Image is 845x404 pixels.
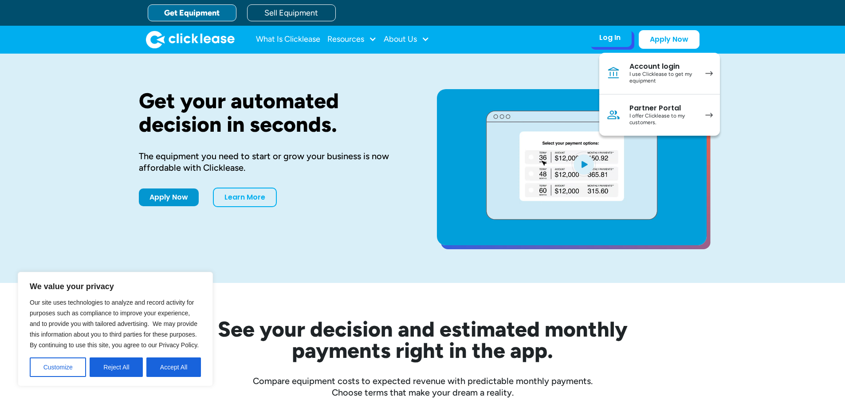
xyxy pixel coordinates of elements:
a: Apply Now [139,188,199,206]
img: Person icon [606,108,621,122]
button: Customize [30,357,86,377]
img: arrow [705,71,713,76]
a: What Is Clicklease [256,31,320,48]
a: Get Equipment [148,4,236,21]
button: Reject All [90,357,143,377]
a: Partner PortalI offer Clicklease to my customers. [599,94,720,136]
div: I use Clicklease to get my equipment [629,71,696,85]
a: Account loginI use Clicklease to get my equipment [599,53,720,94]
div: Resources [327,31,377,48]
a: Apply Now [639,30,700,49]
p: We value your privacy [30,281,201,292]
div: Log In [599,33,621,42]
img: arrow [705,113,713,118]
a: open lightbox [437,89,707,245]
span: Our site uses technologies to analyze and record activity for purposes such as compliance to impr... [30,299,199,349]
button: Accept All [146,357,201,377]
h2: See your decision and estimated monthly payments right in the app. [174,318,671,361]
div: Account login [629,62,696,71]
a: home [146,31,235,48]
img: Clicklease logo [146,31,235,48]
div: Partner Portal [629,104,696,113]
img: Blue play button logo on a light blue circular background [572,152,596,177]
h1: Get your automated decision in seconds. [139,89,409,136]
nav: Log In [599,53,720,136]
div: Compare equipment costs to expected revenue with predictable monthly payments. Choose terms that ... [139,375,707,398]
div: I offer Clicklease to my customers. [629,113,696,126]
div: About Us [384,31,429,48]
a: Learn More [213,188,277,207]
div: We value your privacy [18,272,213,386]
div: The equipment you need to start or grow your business is now affordable with Clicklease. [139,150,409,173]
img: Bank icon [606,66,621,80]
a: Sell Equipment [247,4,336,21]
